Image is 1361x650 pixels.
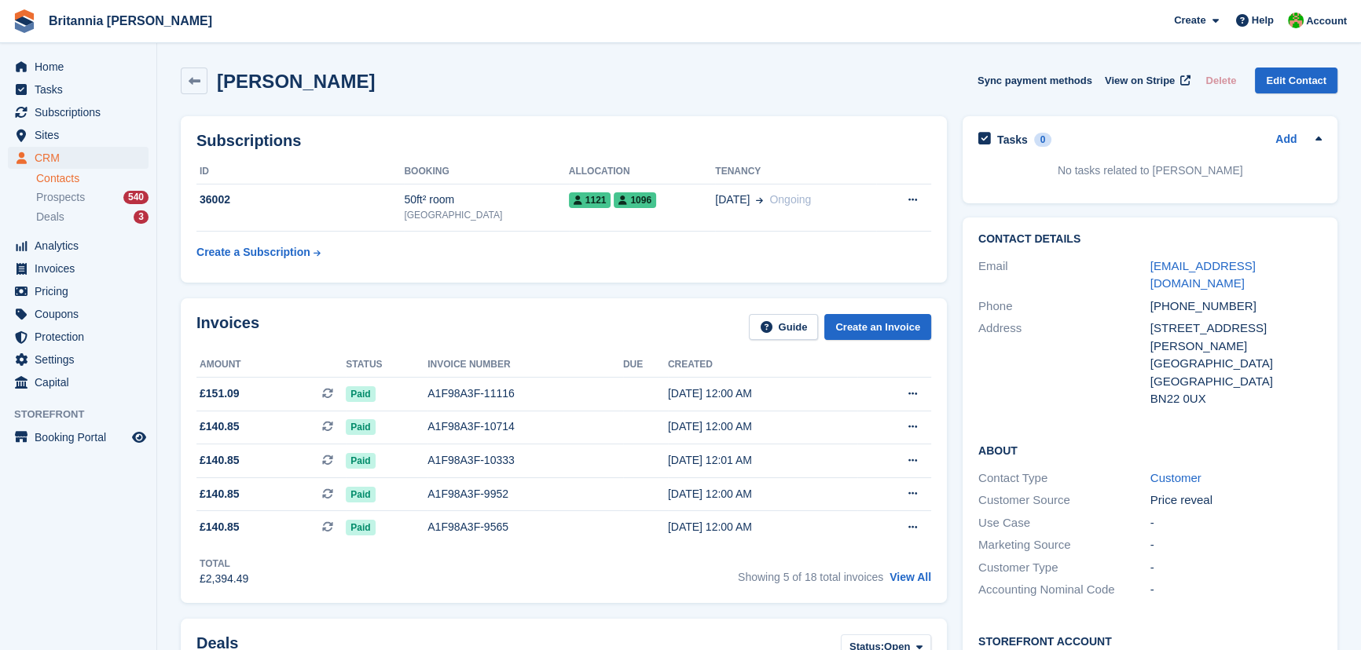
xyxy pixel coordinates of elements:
div: [DATE] 12:01 AM [668,452,857,469]
div: - [1150,581,1322,599]
th: Status [346,352,427,378]
button: Sync payment methods [978,68,1092,93]
span: Paid [346,487,375,502]
a: Add [1275,131,1297,149]
span: £140.85 [200,486,240,502]
a: menu [8,56,149,78]
th: Invoice number [427,352,623,378]
a: menu [8,371,149,393]
div: A1F98A3F-10333 [427,452,623,469]
span: Home [35,56,129,78]
th: Allocation [569,159,716,184]
a: Britannia [PERSON_NAME] [42,8,218,34]
span: £140.85 [200,452,240,469]
div: Address [978,320,1150,408]
span: Paid [346,520,375,535]
div: A1F98A3F-10714 [427,418,623,435]
div: [DATE] 12:00 AM [668,519,857,535]
div: Customer Type [978,559,1150,577]
span: 1121 [569,192,611,208]
div: Email [978,257,1150,293]
span: Storefront [14,407,156,422]
a: Preview store [130,428,149,447]
span: Prospects [36,190,85,205]
a: menu [8,326,149,348]
a: Contacts [36,171,149,186]
h2: Contact Details [978,233,1322,246]
div: [DATE] 12:00 AM [668,385,857,402]
span: Deals [36,210,64,225]
a: Guide [749,314,818,340]
span: CRM [35,147,129,169]
div: Accounting Nominal Code [978,581,1150,599]
div: - [1150,514,1322,532]
h2: Subscriptions [196,132,931,150]
a: menu [8,303,149,325]
span: Showing 5 of 18 total invoices [738,571,883,583]
div: 540 [123,191,149,204]
a: Create an Invoice [824,314,931,340]
div: Marketing Source [978,536,1150,554]
a: Create a Subscription [196,238,321,267]
div: [GEOGRAPHIC_DATA] [1150,373,1322,391]
div: Customer Source [978,491,1150,509]
a: Customer [1150,471,1201,484]
h2: Invoices [196,314,259,340]
div: Price reveal [1150,491,1322,509]
span: Paid [346,386,375,402]
span: View on Stripe [1105,73,1175,89]
a: menu [8,79,149,100]
div: - [1150,536,1322,554]
div: 50ft² room [404,192,568,208]
span: Account [1306,13,1347,29]
img: Wendy Thorp [1288,13,1304,28]
a: Prospects 540 [36,189,149,206]
div: [DATE] 12:00 AM [668,418,857,435]
span: Invoices [35,257,129,279]
a: [EMAIL_ADDRESS][DOMAIN_NAME] [1150,259,1256,290]
span: [DATE] [715,192,750,208]
div: [DATE] 12:00 AM [668,486,857,502]
span: 1096 [614,192,656,208]
div: Phone [978,298,1150,316]
h2: [PERSON_NAME] [217,71,375,92]
a: menu [8,280,149,302]
a: Edit Contact [1255,68,1337,93]
a: Deals 3 [36,209,149,225]
span: Create [1174,13,1205,28]
a: View on Stripe [1099,68,1194,93]
span: £140.85 [200,418,240,435]
a: menu [8,426,149,448]
span: Paid [346,419,375,435]
h2: Tasks [997,133,1028,147]
div: A1F98A3F-11116 [427,385,623,402]
a: View All [890,571,931,583]
span: Coupons [35,303,129,325]
div: £2,394.49 [200,571,248,587]
span: Ongoing [769,193,811,206]
th: Tenancy [715,159,876,184]
a: menu [8,235,149,257]
div: 3 [134,210,149,224]
div: A1F98A3F-9952 [427,486,623,502]
div: Use Case [978,514,1150,532]
div: Contact Type [978,469,1150,487]
span: Help [1252,13,1274,28]
span: £140.85 [200,519,240,535]
span: Settings [35,349,129,371]
div: [STREET_ADDRESS][PERSON_NAME] [1150,320,1322,355]
div: 36002 [196,192,404,208]
a: menu [8,147,149,169]
div: Total [200,557,248,571]
span: Tasks [35,79,129,100]
th: Created [668,352,857,378]
th: Due [623,352,668,378]
div: Create a Subscription [196,244,310,261]
img: stora-icon-8386f47178a22dfd0bd8f6a31ec36ba5ce8667c1dd55bd0f319d3a0aa187defe.svg [13,9,36,33]
h2: About [978,442,1322,458]
span: Protection [35,326,129,348]
th: Booking [404,159,568,184]
th: ID [196,159,404,184]
span: Sites [35,124,129,146]
div: [GEOGRAPHIC_DATA] [1150,355,1322,373]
